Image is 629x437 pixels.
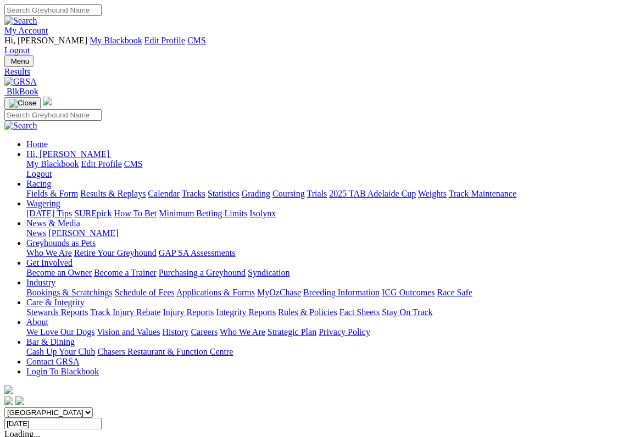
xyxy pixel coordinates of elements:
img: twitter.svg [15,396,24,405]
a: CMS [124,159,143,169]
a: Chasers Restaurant & Function Centre [97,347,233,356]
span: Menu [11,57,29,65]
a: Wagering [26,199,60,208]
a: News & Media [26,218,80,228]
a: Applications & Forms [176,288,255,297]
div: News & Media [26,228,625,238]
a: News [26,228,46,238]
a: Rules & Policies [278,307,337,317]
a: Tracks [182,189,205,198]
a: Racing [26,179,51,188]
div: About [26,327,625,337]
a: Fact Sheets [339,307,380,317]
a: Who We Are [220,327,265,337]
img: Search [4,121,37,131]
a: Hi, [PERSON_NAME] [26,149,112,159]
a: SUREpick [74,209,112,218]
a: MyOzChase [257,288,301,297]
a: Breeding Information [303,288,380,297]
a: Stay On Track [382,307,432,317]
a: Edit Profile [81,159,122,169]
a: Isolynx [249,209,276,218]
a: Trials [307,189,327,198]
a: Edit Profile [144,36,185,45]
a: Logout [26,169,52,178]
a: Industry [26,278,55,287]
a: Track Maintenance [449,189,516,198]
a: Calendar [148,189,180,198]
a: Who We Are [26,248,72,257]
a: Logout [4,46,30,55]
a: My Blackbook [26,159,79,169]
img: GRSA [4,77,37,87]
a: Vision and Values [97,327,160,337]
a: Results & Replays [80,189,146,198]
span: Hi, [PERSON_NAME] [4,36,87,45]
span: Hi, [PERSON_NAME] [26,149,109,159]
a: Weights [418,189,447,198]
div: Get Involved [26,268,625,278]
span: BlkBook [7,87,38,96]
a: Injury Reports [163,307,214,317]
a: Coursing [272,189,305,198]
a: GAP SA Assessments [159,248,236,257]
a: Schedule of Fees [114,288,174,297]
a: Bar & Dining [26,337,75,346]
a: BlkBook [4,87,38,96]
a: Grading [242,189,270,198]
a: Strategic Plan [268,327,316,337]
a: Cash Up Your Club [26,347,95,356]
a: About [26,317,48,327]
input: Select date [4,418,102,429]
div: My Account [4,36,625,55]
a: Get Involved [26,258,73,267]
a: Stewards Reports [26,307,88,317]
a: Syndication [248,268,290,277]
a: Retire Your Greyhound [74,248,157,257]
div: Bar & Dining [26,347,625,357]
button: Toggle navigation [4,97,41,109]
a: Integrity Reports [216,307,276,317]
a: How To Bet [114,209,157,218]
div: Greyhounds as Pets [26,248,625,258]
a: Careers [191,327,218,337]
div: Wagering [26,209,625,218]
a: [DATE] Tips [26,209,72,218]
a: Race Safe [437,288,472,297]
div: Care & Integrity [26,307,625,317]
a: Minimum Betting Limits [159,209,247,218]
img: facebook.svg [4,396,13,405]
a: 2025 TAB Adelaide Cup [329,189,416,198]
a: Contact GRSA [26,357,79,366]
div: Racing [26,189,625,199]
a: CMS [187,36,206,45]
a: ICG Outcomes [382,288,435,297]
a: Care & Integrity [26,298,85,307]
a: Statistics [208,189,240,198]
a: Privacy Policy [319,327,370,337]
a: My Account [4,26,48,35]
input: Search [4,109,102,121]
a: Become a Trainer [94,268,157,277]
a: [PERSON_NAME] [48,228,118,238]
a: My Blackbook [90,36,142,45]
img: logo-grsa-white.png [43,97,52,105]
a: Bookings & Scratchings [26,288,112,297]
div: Hi, [PERSON_NAME] [26,159,625,179]
img: Close [9,99,36,108]
a: Greyhounds as Pets [26,238,96,248]
button: Toggle navigation [4,55,34,67]
a: Purchasing a Greyhound [159,268,246,277]
a: Become an Owner [26,268,92,277]
a: Results [4,67,625,77]
input: Search [4,4,102,16]
a: We Love Our Dogs [26,327,94,337]
a: Fields & Form [26,189,78,198]
a: Home [26,139,48,149]
a: Login To Blackbook [26,367,99,376]
div: Industry [26,288,625,298]
a: Track Injury Rebate [90,307,160,317]
a: History [162,327,188,337]
img: logo-grsa-white.png [4,385,13,394]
